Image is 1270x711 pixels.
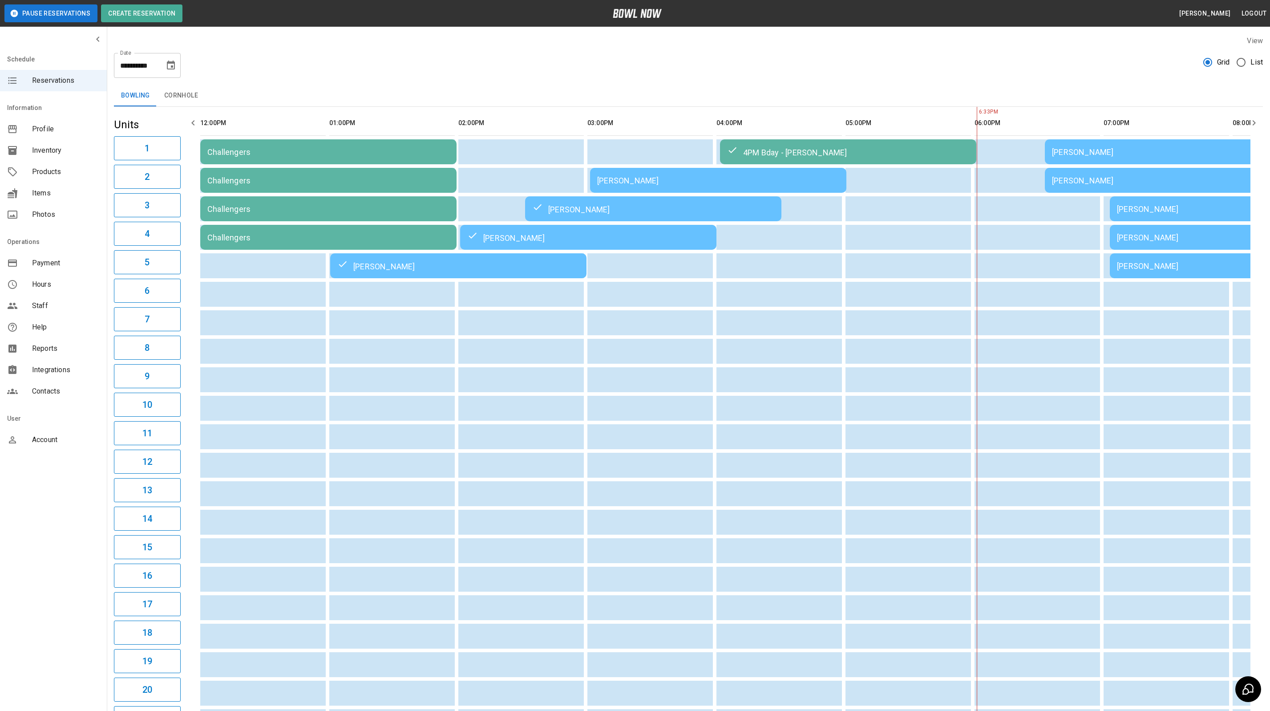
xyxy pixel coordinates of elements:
[114,564,181,588] button: 16
[1247,37,1263,45] label: View
[145,312,150,326] h6: 7
[32,258,100,268] span: Payment
[101,4,182,22] button: Create Reservation
[977,108,979,117] span: 6:33PM
[458,110,584,136] th: 02:00PM
[145,341,150,355] h6: 8
[142,455,152,469] h6: 12
[142,398,152,412] h6: 10
[114,250,181,274] button: 5
[532,203,774,214] div: [PERSON_NAME]
[114,393,181,417] button: 10
[32,209,100,220] span: Photos
[114,592,181,616] button: 17
[114,421,181,445] button: 11
[114,678,181,702] button: 20
[142,483,152,497] h6: 13
[32,386,100,397] span: Contacts
[114,222,181,246] button: 4
[145,141,150,155] h6: 1
[142,540,152,554] h6: 15
[114,165,181,189] button: 2
[114,621,181,645] button: 18
[142,597,152,611] h6: 17
[597,176,839,185] div: [PERSON_NAME]
[114,450,181,474] button: 12
[142,426,152,440] h6: 11
[1250,57,1263,68] span: List
[613,9,662,18] img: logo
[32,124,100,134] span: Profile
[142,626,152,640] h6: 18
[145,227,150,241] h6: 4
[207,147,449,157] div: Challengers
[157,85,205,106] button: Cornhole
[200,110,326,136] th: 12:00PM
[145,369,150,383] h6: 9
[207,204,449,214] div: Challengers
[337,260,579,271] div: [PERSON_NAME]
[32,167,100,177] span: Products
[114,118,181,132] h5: Units
[114,279,181,303] button: 6
[32,322,100,333] span: Help
[114,193,181,217] button: 3
[142,654,152,668] h6: 19
[114,85,157,106] button: Bowling
[142,683,152,697] h6: 20
[114,364,181,388] button: 9
[1238,5,1270,22] button: Logout
[162,57,180,74] button: Choose date, selected date is Aug 17, 2025
[32,365,100,375] span: Integrations
[114,649,181,673] button: 19
[32,343,100,354] span: Reports
[114,136,181,160] button: 1
[114,336,181,360] button: 8
[114,85,1263,106] div: inventory tabs
[1176,5,1234,22] button: [PERSON_NAME]
[207,176,449,185] div: Challengers
[145,198,150,212] h6: 3
[32,279,100,290] span: Hours
[1217,57,1230,68] span: Grid
[32,188,100,199] span: Items
[32,75,100,86] span: Reservations
[145,284,150,298] h6: 6
[467,232,709,243] div: [PERSON_NAME]
[145,255,150,269] h6: 5
[114,535,181,559] button: 15
[145,170,150,184] h6: 2
[32,435,100,445] span: Account
[32,301,100,311] span: Staff
[142,512,152,526] h6: 14
[727,146,969,157] div: 4PM Bday - [PERSON_NAME]
[114,507,181,531] button: 14
[4,4,97,22] button: Pause Reservations
[142,569,152,583] h6: 16
[114,307,181,331] button: 7
[329,110,455,136] th: 01:00PM
[207,233,449,242] div: Challengers
[587,110,713,136] th: 03:00PM
[32,145,100,156] span: Inventory
[114,478,181,502] button: 13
